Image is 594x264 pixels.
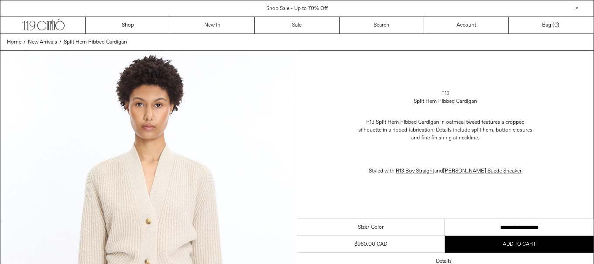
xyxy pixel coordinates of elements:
[86,17,170,34] a: Shop
[170,17,255,34] a: New In
[358,163,532,179] p: Styled with
[7,38,21,46] a: Home
[28,39,57,46] span: New Arrivals
[555,21,560,29] span: )
[509,17,594,34] a: Bag ()
[395,168,522,175] span: and
[354,240,387,248] div: $960.00 CAD
[503,241,536,248] span: Add to cart
[340,17,424,34] a: Search
[445,236,594,253] button: Add to cart
[396,168,434,175] a: R13 Boy Straight
[267,5,328,12] a: Shop Sale - Up to 70% Off
[414,98,477,105] div: Split Hem Ribbed Cardigan
[59,38,62,46] span: /
[358,223,367,231] span: Size
[7,39,21,46] span: Home
[424,17,509,34] a: Account
[255,17,340,34] a: Sale
[367,223,384,231] span: / Color
[28,38,57,46] a: New Arrivals
[443,168,522,175] a: [PERSON_NAME] Suede Sneaker
[555,22,558,29] span: 0
[64,39,127,46] span: Split Hem Ribbed Cardigan
[358,114,532,146] p: R13 Split Hem Ribbed Cardigan in oatmeal tweed features a cropped silhouette in a ribbed fabricat...
[441,90,450,98] a: R13
[64,38,127,46] a: Split Hem Ribbed Cardigan
[24,38,26,46] span: /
